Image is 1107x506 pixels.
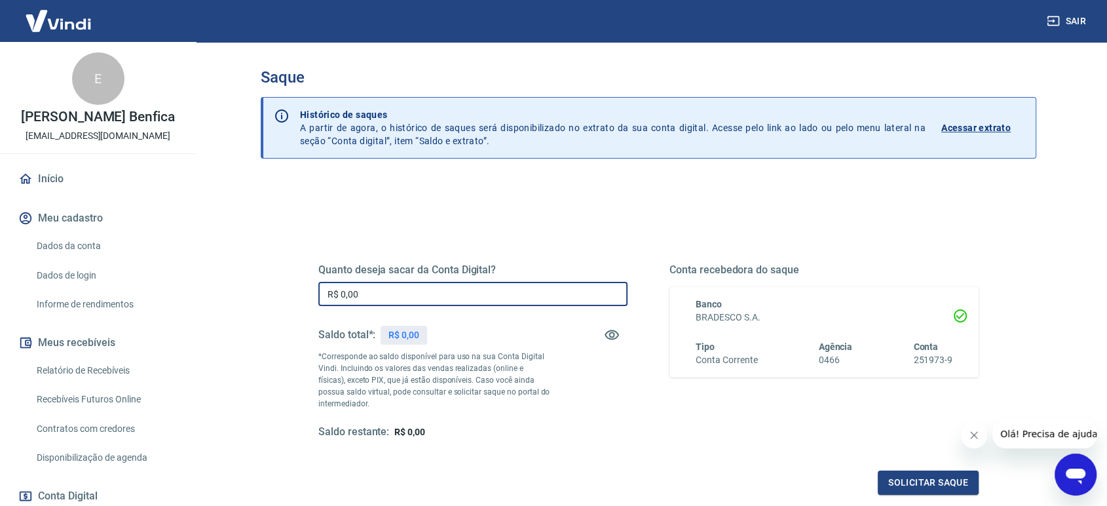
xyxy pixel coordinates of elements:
a: Relatório de Recebíveis [31,357,180,384]
iframe: Fechar mensagem [961,422,987,448]
img: Vindi [16,1,101,41]
span: Conta [913,341,938,352]
p: R$ 0,00 [388,328,419,342]
p: [EMAIL_ADDRESS][DOMAIN_NAME] [26,129,170,143]
h6: 251973-9 [913,353,952,367]
a: Informe de rendimentos [31,291,180,318]
h5: Conta recebedora do saque [669,263,979,277]
button: Meus recebíveis [16,328,180,357]
div: E [72,52,124,105]
h5: Saldo restante: [318,425,389,439]
h5: Saldo total*: [318,328,375,341]
a: Dados de login [31,262,180,289]
button: Sair [1044,9,1091,33]
h6: Conta Corrente [696,353,757,367]
p: A partir de agora, o histórico de saques será disponibilizado no extrato da sua conta digital. Ac... [300,108,926,147]
p: [PERSON_NAME] Benfica [21,110,175,124]
p: Acessar extrato [941,121,1011,134]
a: Dados da conta [31,233,180,260]
span: R$ 0,00 [394,427,425,437]
a: Início [16,165,180,193]
span: Olá! Precisa de ajuda? [8,9,110,20]
h6: 0466 [819,353,853,367]
a: Contratos com credores [31,416,180,442]
button: Meu cadastro [16,204,180,233]
span: Agência [819,341,853,352]
iframe: Botão para abrir a janela de mensagens [1055,454,1097,496]
span: Tipo [696,341,715,352]
span: Banco [696,299,722,309]
p: *Corresponde ao saldo disponível para uso na sua Conta Digital Vindi. Incluindo os valores das ve... [318,351,550,410]
h5: Quanto deseja sacar da Conta Digital? [318,263,628,277]
h3: Saque [261,68,1036,87]
button: Solicitar saque [878,471,979,495]
h6: BRADESCO S.A. [696,311,952,324]
a: Disponibilização de agenda [31,444,180,471]
a: Recebíveis Futuros Online [31,386,180,413]
a: Acessar extrato [941,108,1025,147]
iframe: Mensagem da empresa [992,419,1097,448]
p: Histórico de saques [300,108,926,121]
